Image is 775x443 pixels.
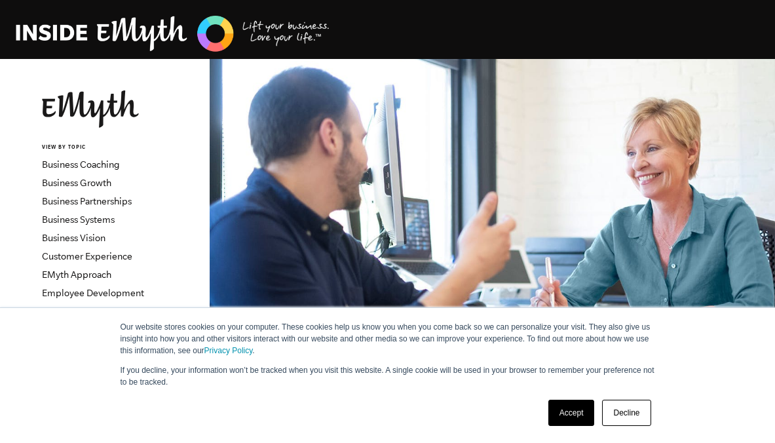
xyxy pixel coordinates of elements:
a: Business Coaching [42,159,120,170]
a: Entrepreneurial Mindset [42,306,144,317]
a: Business Vision [42,233,105,243]
p: Our website stores cookies on your computer. These cookies help us know you when you come back so... [121,321,655,356]
a: Decline [602,400,651,426]
a: Accept [548,400,595,426]
a: Privacy Policy [204,346,253,355]
a: Business Growth [42,178,111,188]
p: If you decline, your information won’t be tracked when you visit this website. A single cookie wi... [121,364,655,388]
a: Business Systems [42,214,115,225]
a: Employee Development [42,288,144,298]
img: EMyth Business Coaching [16,14,330,54]
h6: VIEW BY TOPIC [42,144,200,152]
a: Business Partnerships [42,196,132,206]
img: EMyth [42,90,139,128]
a: EMyth Approach [42,269,111,280]
a: Customer Experience [42,251,132,261]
